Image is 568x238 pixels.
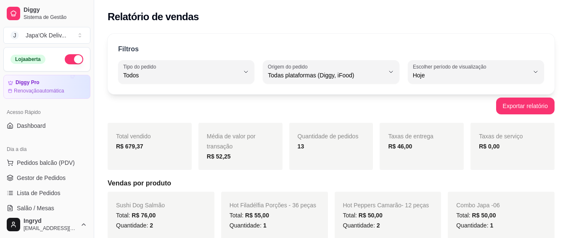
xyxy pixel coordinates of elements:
[490,222,493,229] span: 1
[3,214,90,235] button: Ingryd[EMAIL_ADDRESS][DOMAIN_NAME]
[17,159,75,167] span: Pedidos balcão (PDV)
[408,60,544,84] button: Escolher período de visualizaçãoHoje
[456,222,493,229] span: Quantidade:
[472,212,496,219] span: R$ 50,00
[230,212,269,219] span: Total:
[26,31,66,40] div: Japa'Ok Deliv ...
[24,14,87,21] span: Sistema de Gestão
[3,106,90,119] div: Acesso Rápido
[456,202,500,209] span: Combo Japa -06
[268,63,310,70] label: Origem do pedido
[479,143,499,150] strong: R$ 0,00
[116,143,143,150] strong: R$ 679,37
[388,143,412,150] strong: R$ 46,00
[343,212,383,219] span: Total:
[116,133,151,140] span: Total vendido
[116,222,153,229] span: Quantidade:
[11,31,19,40] span: J
[65,54,83,64] button: Alterar Status
[17,122,46,130] span: Dashboard
[24,225,77,232] span: [EMAIL_ADDRESS][DOMAIN_NAME]
[116,202,165,209] span: Sushi Dog Salmão
[16,79,40,86] article: Diggy Pro
[3,171,90,185] a: Gestor de Pedidos
[108,10,199,24] h2: Relatório de vendas
[230,202,316,209] span: Hot Filadélfia Porções - 36 peças
[3,143,90,156] div: Dia a dia
[207,153,231,160] strong: R$ 52,25
[14,87,64,94] article: Renovação automática
[479,133,523,140] span: Taxas de serviço
[456,212,496,219] span: Total:
[123,71,239,79] span: Todos
[3,156,90,169] button: Pedidos balcão (PDV)
[3,186,90,200] a: Lista de Pedidos
[11,55,45,64] div: Loja aberta
[150,222,153,229] span: 2
[132,212,156,219] span: R$ 76,00
[359,212,383,219] span: R$ 50,00
[263,60,399,84] button: Origem do pedidoTodas plataformas (Diggy, iFood)
[3,3,90,24] a: DiggySistema de Gestão
[3,75,90,99] a: Diggy ProRenovaçãoautomática
[24,217,77,225] span: Ingryd
[230,222,267,229] span: Quantidade:
[17,174,66,182] span: Gestor de Pedidos
[263,222,267,229] span: 1
[108,178,555,188] h5: Vendas por produto
[17,189,61,197] span: Lista de Pedidos
[116,212,156,219] span: Total:
[118,44,139,54] p: Filtros
[298,143,304,150] strong: 13
[245,212,269,219] span: R$ 55,00
[496,98,555,114] button: Exportar relatório
[343,222,380,229] span: Quantidade:
[24,6,87,14] span: Diggy
[118,60,254,84] button: Tipo do pedidoTodos
[3,119,90,132] a: Dashboard
[413,71,529,79] span: Hoje
[343,202,429,209] span: Hot Peppers Camarão- 12 peças
[17,204,54,212] span: Salão / Mesas
[3,27,90,44] button: Select a team
[123,63,159,70] label: Tipo do pedido
[298,133,359,140] span: Quantidade de pedidos
[413,63,489,70] label: Escolher período de visualização
[3,201,90,215] a: Salão / Mesas
[268,71,384,79] span: Todas plataformas (Diggy, iFood)
[388,133,433,140] span: Taxas de entrega
[377,222,380,229] span: 2
[207,133,256,150] span: Média de valor por transação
